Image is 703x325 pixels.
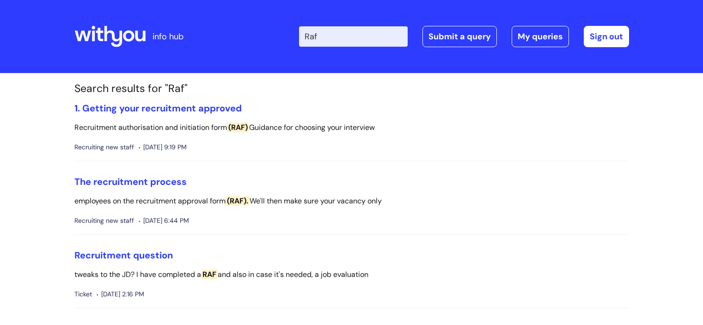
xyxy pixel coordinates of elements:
span: RAF [201,270,218,279]
a: Sign out [584,26,629,47]
span: [DATE] 9:19 PM [139,141,187,153]
a: My queries [512,26,569,47]
div: | - [299,26,629,47]
span: Recruiting new staff [74,215,134,227]
p: info hub [153,29,183,44]
h1: Search results for "Raf" [74,82,629,95]
a: 1. Getting your recruitment approved [74,102,242,114]
a: Submit a query [422,26,497,47]
span: (RAF) [227,123,249,132]
span: (RAF). [226,196,250,206]
span: Ticket [74,288,92,300]
a: Recruitment question [74,249,173,261]
p: tweaks to the JD? I have completed a and also in case it's needed, a job evaluation [74,268,629,282]
input: Search [299,26,408,47]
span: Recruiting new staff [74,141,134,153]
span: [DATE] 6:44 PM [139,215,189,227]
p: Recruitment authorisation and initiation form Guidance for choosing your interview [74,121,629,135]
p: employees on the recruitment approval form We'll then make sure your vacancy only [74,195,629,208]
a: The recruitment process [74,176,187,188]
span: [DATE] 2:16 PM [97,288,144,300]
